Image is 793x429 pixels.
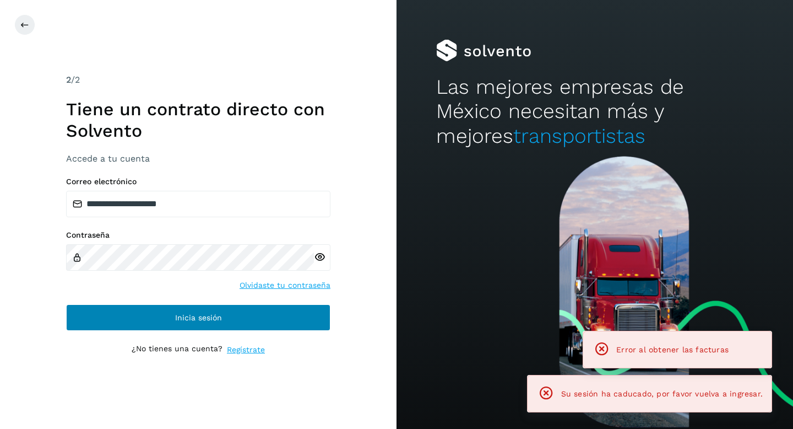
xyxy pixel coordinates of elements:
[66,74,71,85] span: 2
[175,314,222,321] span: Inicia sesión
[66,99,330,141] h1: Tiene un contrato directo con Solvento
[132,344,222,356] p: ¿No tienes una cuenta?
[561,389,763,398] span: Su sesión ha caducado, por favor vuelva a ingresar.
[66,230,330,240] label: Contraseña
[66,177,330,186] label: Correo electrónico
[616,345,729,354] span: Error al obtener las facturas
[66,73,330,87] div: /2
[66,153,330,164] h3: Accede a tu cuenta
[436,75,753,148] h2: Las mejores empresas de México necesitan más y mejores
[66,304,330,331] button: Inicia sesión
[513,124,645,148] span: transportistas
[240,280,330,291] a: Olvidaste tu contraseña
[227,344,265,356] a: Regístrate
